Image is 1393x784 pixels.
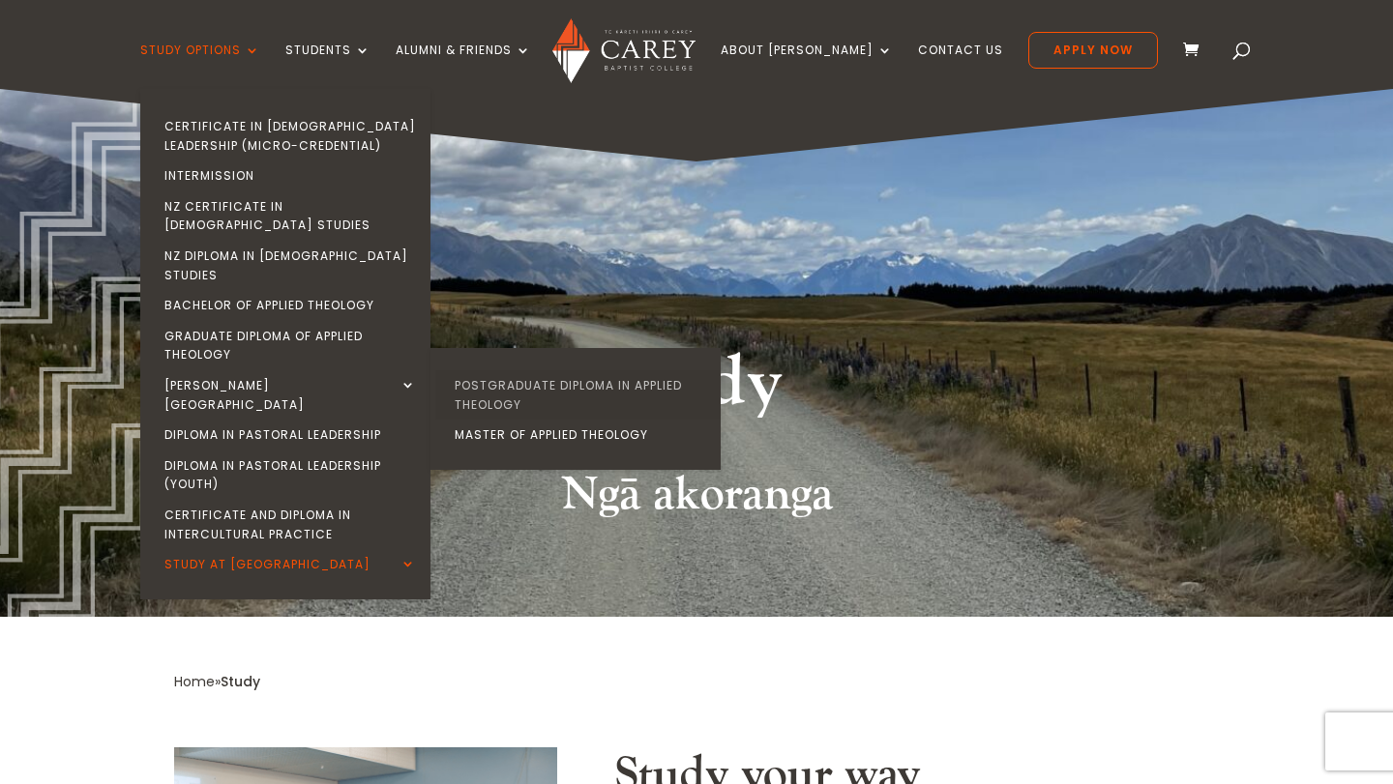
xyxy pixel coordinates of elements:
a: Diploma in Pastoral Leadership (Youth) [145,450,435,500]
span: » [174,672,260,691]
a: [PERSON_NAME][GEOGRAPHIC_DATA] [145,370,435,420]
a: Home [174,672,215,691]
h1: Study [334,338,1059,439]
img: Carey Baptist College [552,18,695,83]
a: Apply Now [1028,32,1158,69]
a: Postgraduate Diploma in Applied Theology [435,370,726,420]
a: Study Options [140,44,260,89]
a: Bachelor of Applied Theology [145,290,435,321]
a: Diploma in Pastoral Leadership [145,420,435,450]
a: About [PERSON_NAME] [721,44,893,89]
a: NZ Certificate in [DEMOGRAPHIC_DATA] Studies [145,191,435,241]
a: Certificate in [DEMOGRAPHIC_DATA] Leadership (Micro-credential) [145,111,435,160]
a: Master of Applied Theology [435,420,726,450]
span: Study [221,672,260,691]
a: Graduate Diploma of Applied Theology [145,321,435,370]
a: Certificate and Diploma in Intercultural Practice [145,500,435,549]
a: Students [285,44,370,89]
h2: Ngā akoranga [174,467,1219,533]
a: Contact Us [918,44,1003,89]
a: Study at [GEOGRAPHIC_DATA] [145,549,435,580]
a: NZ Diploma in [DEMOGRAPHIC_DATA] Studies [145,241,435,290]
a: Alumni & Friends [396,44,531,89]
a: Intermission [145,160,435,191]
